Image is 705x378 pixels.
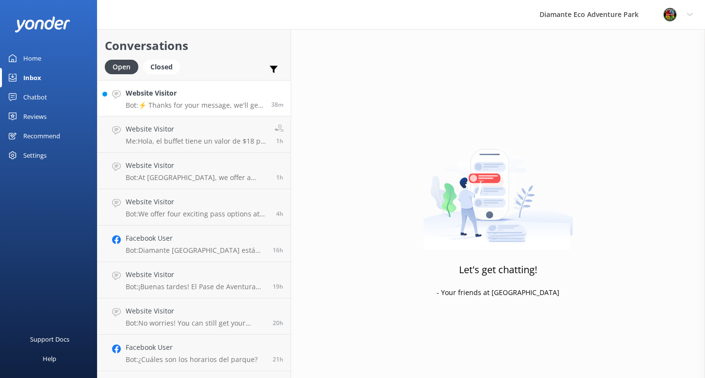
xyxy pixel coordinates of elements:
[98,262,291,298] a: Website VisitorBot:¡Buenas tardes! El Pase de Aventura de Diamante incluye una emocionante experi...
[126,197,269,207] h4: Website Visitor
[98,189,291,226] a: Website VisitorBot:We offer four exciting pass options at [GEOGRAPHIC_DATA]! - The Adventure Pass...
[143,61,185,72] a: Closed
[459,262,537,278] h3: Let's get chatting!
[23,146,47,165] div: Settings
[126,246,265,255] p: Bot: Diamante [GEOGRAPHIC_DATA] está abierto al público los siete [PERSON_NAME] de la semana, 365...
[126,88,264,99] h4: Website Visitor
[98,153,291,189] a: Website VisitorBot:At [GEOGRAPHIC_DATA], we offer a variety of thrilling guided tours! You can so...
[23,68,41,87] div: Inbox
[126,101,264,110] p: Bot: ⚡ Thanks for your message, we'll get back to you as soon as we can. You're also welcome to k...
[273,355,283,363] span: Sep 20 2025 01:44pm (UTC -06:00) America/Costa_Rica
[126,306,265,316] h4: Website Visitor
[126,282,265,291] p: Bot: ¡Buenas tardes! El Pase de Aventura de Diamante incluye una emocionante experiencia de tirol...
[105,36,283,55] h2: Conversations
[276,173,283,181] span: Sep 21 2025 09:48am (UTC -06:00) America/Costa_Rica
[273,246,283,254] span: Sep 20 2025 06:44pm (UTC -06:00) America/Costa_Rica
[23,126,60,146] div: Recommend
[276,210,283,218] span: Sep 21 2025 07:22am (UTC -06:00) America/Costa_Rica
[126,342,258,353] h4: Facebook User
[98,116,291,153] a: Website VisitorMe:Hola, el buffet tiene un valor de $18 por persona1h
[23,87,47,107] div: Chatbot
[437,287,559,298] p: - Your friends at [GEOGRAPHIC_DATA]
[663,7,677,22] img: 831-1756915225.png
[126,137,267,146] p: Me: Hola, el buffet tiene un valor de $18 por persona
[126,319,265,328] p: Bot: No worries! You can still get your photos. Just send an email to [EMAIL_ADDRESS][DOMAIN_NAME...
[43,349,56,368] div: Help
[98,298,291,335] a: Website VisitorBot:No worries! You can still get your photos. Just send an email to [EMAIL_ADDRES...
[126,173,269,182] p: Bot: At [GEOGRAPHIC_DATA], we offer a variety of thrilling guided tours! You can soar through the...
[126,210,269,218] p: Bot: We offer four exciting pass options at [GEOGRAPHIC_DATA]! - The Adventure Pass gives you ful...
[23,107,47,126] div: Reviews
[126,355,258,364] p: Bot: ¿Cuáles son los horarios del parque?
[15,16,70,33] img: yonder-white-logo.png
[98,226,291,262] a: Facebook UserBot:Diamante [GEOGRAPHIC_DATA] está abierto al público los siete [PERSON_NAME] de la...
[423,129,573,250] img: artwork of a man stealing a conversation from at giant smartphone
[276,137,283,145] span: Sep 21 2025 10:09am (UTC -06:00) America/Costa_Rica
[273,282,283,291] span: Sep 20 2025 04:34pm (UTC -06:00) America/Costa_Rica
[23,49,41,68] div: Home
[126,269,265,280] h4: Website Visitor
[105,61,143,72] a: Open
[30,329,69,349] div: Support Docs
[271,100,283,109] span: Sep 21 2025 10:57am (UTC -06:00) America/Costa_Rica
[126,124,267,134] h4: Website Visitor
[98,335,291,371] a: Facebook UserBot:¿Cuáles son los horarios del parque?21h
[98,80,291,116] a: Website VisitorBot:⚡ Thanks for your message, we'll get back to you as soon as we can. You're als...
[105,60,138,74] div: Open
[273,319,283,327] span: Sep 20 2025 02:57pm (UTC -06:00) America/Costa_Rica
[143,60,180,74] div: Closed
[126,160,269,171] h4: Website Visitor
[126,233,265,244] h4: Facebook User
